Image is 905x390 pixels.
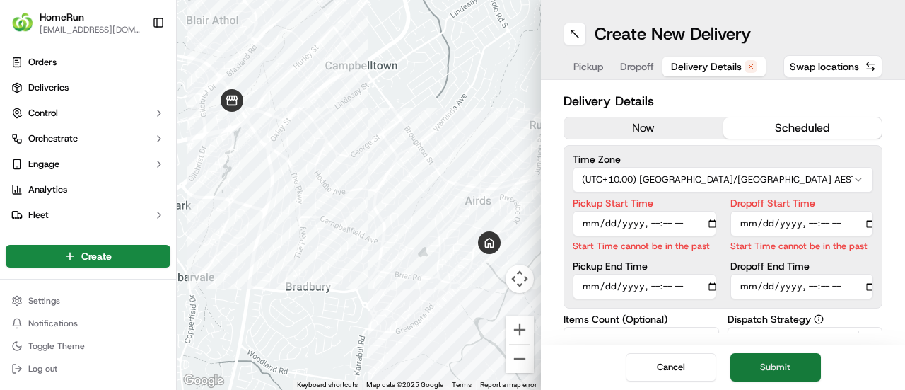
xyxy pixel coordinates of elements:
[564,91,882,111] h2: Delivery Details
[6,245,170,268] button: Create
[595,23,751,45] h1: Create New Delivery
[6,314,170,333] button: Notifications
[783,55,882,78] button: Swap locations
[28,132,78,145] span: Orchestrate
[728,327,883,352] button: Dynamic Dispatch Ondemand
[564,327,719,352] input: Enter number of items
[6,76,170,99] a: Deliveries
[506,316,534,344] button: Zoom in
[573,154,873,164] label: Time Zone
[730,353,821,382] button: Submit
[6,291,170,311] button: Settings
[28,340,85,352] span: Toggle Theme
[6,127,170,150] button: Orchestrate
[573,198,716,208] label: Pickup Start Time
[6,6,146,40] button: HomeRunHomeRun[EMAIL_ADDRESS][DOMAIN_NAME]
[297,380,358,390] button: Keyboard shortcuts
[28,209,49,222] span: Fleet
[6,359,170,379] button: Log out
[730,261,874,271] label: Dropoff End Time
[564,314,719,324] label: Items Count (Optional)
[6,51,170,74] a: Orders
[730,198,874,208] label: Dropoff Start Time
[6,336,170,356] button: Toggle Theme
[81,249,112,263] span: Create
[28,107,58,120] span: Control
[28,295,60,306] span: Settings
[28,363,57,374] span: Log out
[452,381,472,389] a: Terms (opens in new tab)
[6,153,170,176] button: Engage
[28,318,78,329] span: Notifications
[40,10,84,24] button: HomeRun
[790,59,859,74] span: Swap locations
[28,183,67,196] span: Analytics
[564,117,723,139] button: now
[506,345,534,373] button: Zoom out
[6,204,170,226] button: Fleet
[28,81,69,94] span: Deliveries
[6,102,170,125] button: Control
[28,56,57,69] span: Orders
[180,372,227,390] img: Google
[723,117,882,139] button: scheduled
[573,261,716,271] label: Pickup End Time
[671,59,742,74] span: Delivery Details
[506,265,534,293] button: Map camera controls
[40,24,141,35] button: [EMAIL_ADDRESS][DOMAIN_NAME]
[11,11,34,34] img: HomeRun
[480,381,537,389] a: Report a map error
[814,314,824,324] button: Dispatch Strategy
[620,59,654,74] span: Dropoff
[573,239,716,253] p: Start Time cannot be in the past
[730,239,874,253] p: Start Time cannot be in the past
[366,381,443,389] span: Map data ©2025 Google
[180,372,227,390] a: Open this area in Google Maps (opens a new window)
[728,314,883,324] label: Dispatch Strategy
[28,158,59,171] span: Engage
[626,353,716,382] button: Cancel
[573,59,603,74] span: Pickup
[6,178,170,201] a: Analytics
